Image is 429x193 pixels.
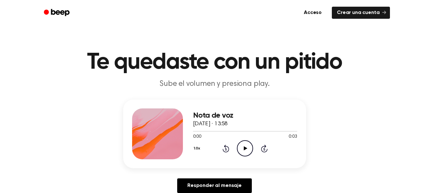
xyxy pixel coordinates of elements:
[193,112,233,119] font: Nota de voz
[289,134,297,139] font: 0:03
[298,5,328,20] a: Acceso
[187,183,242,188] font: Responder al mensaje
[194,147,200,150] font: 1.0x
[39,7,75,19] a: Bip
[193,134,201,139] font: 0:00
[177,178,252,193] a: Responder al mensaje
[193,143,203,154] button: 1.0x
[193,121,228,127] font: [DATE] · 13:58
[332,7,390,19] a: Crear una cuenta
[87,51,342,74] font: Te quedaste con un pitido
[304,10,322,15] font: Acceso
[337,10,379,15] font: Crear una cuenta
[159,80,270,88] font: Sube el volumen y presiona play.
